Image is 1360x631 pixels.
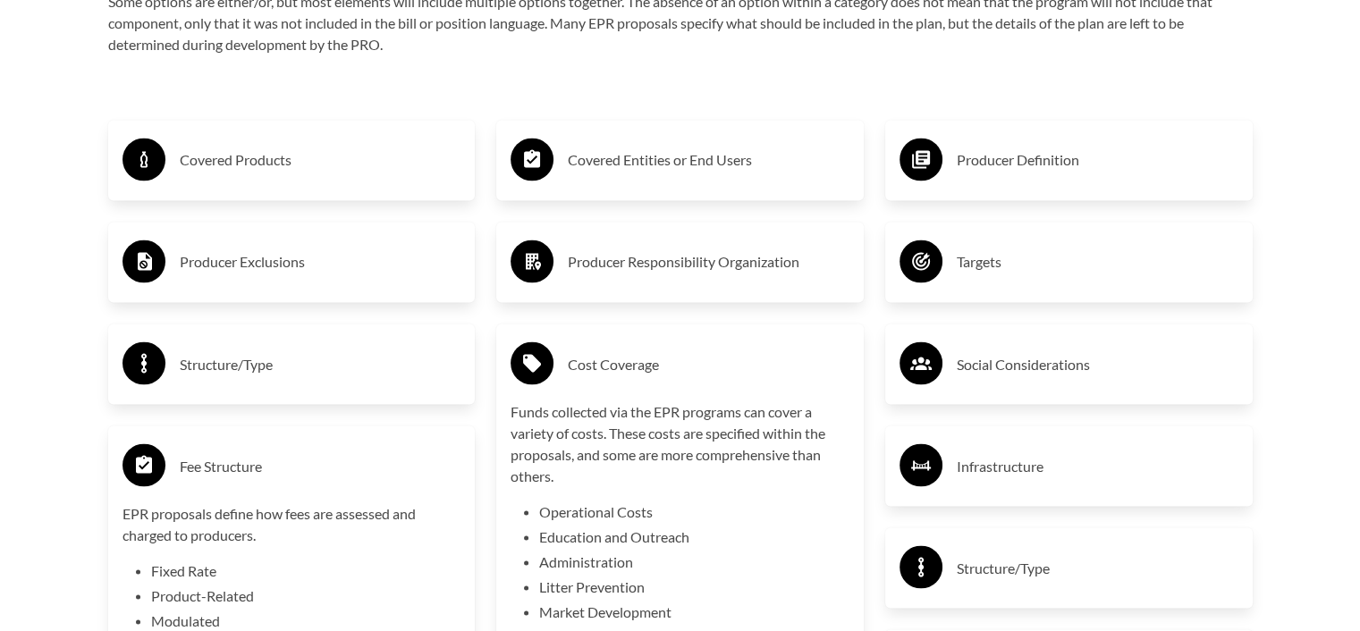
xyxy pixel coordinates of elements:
li: Modulated [151,610,461,631]
h3: Social Considerations [957,349,1238,378]
h3: Covered Products [180,146,461,174]
li: Operational Costs [539,501,849,522]
li: Fixed Rate [151,559,461,581]
h3: Producer Definition [957,146,1238,174]
li: Education and Outreach [539,526,849,547]
li: Administration [539,551,849,572]
p: Funds collected via the EPR programs can cover a variety of costs. These costs are specified with... [511,400,849,486]
h3: Infrastructure [957,451,1238,480]
h3: Covered Entities or End Users [568,146,849,174]
h3: Producer Exclusions [180,248,461,276]
p: EPR proposals define how fees are assessed and charged to producers. [122,502,461,545]
li: Product-Related [151,585,461,606]
li: Litter Prevention [539,576,849,597]
h3: Producer Responsibility Organization [568,248,849,276]
h3: Cost Coverage [568,349,849,378]
h3: Fee Structure [180,451,461,480]
li: Market Development [539,601,849,622]
h3: Structure/Type [180,349,461,378]
h3: Targets [957,248,1238,276]
h3: Structure/Type [957,553,1238,582]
